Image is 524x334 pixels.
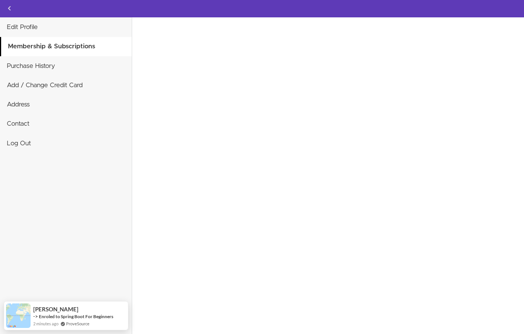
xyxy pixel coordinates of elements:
span: 2 minutes ago [33,320,59,327]
span: -> [33,313,38,319]
a: Enroled to Spring Boot For Beginners [39,313,113,320]
img: provesource social proof notification image [6,303,31,328]
a: Membership & Subscriptions [1,37,132,56]
a: ProveSource [66,320,89,327]
svg: Back to courses [5,4,14,13]
span: [PERSON_NAME] [33,306,79,312]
